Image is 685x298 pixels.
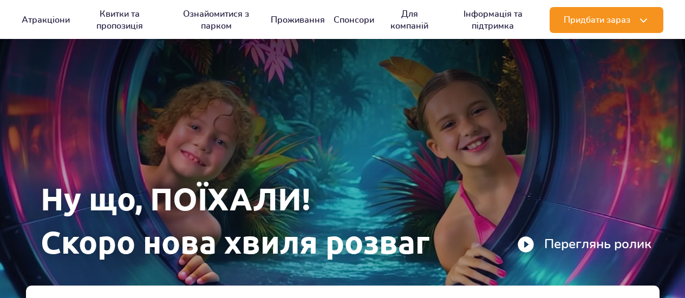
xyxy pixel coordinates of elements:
a: Ознайомитися з парком [170,7,262,33]
a: Проживання [271,7,325,33]
a: Для компаній [383,7,436,33]
a: Квитки та пропозиція [79,7,161,33]
a: Спонсори [334,7,374,33]
button: Придбати зараз [550,7,663,33]
a: Атракціони [22,7,70,33]
h1: Ну що, ПОЇХАЛИ! Скоро нова хвиля розваг [41,177,651,264]
a: Інформація та підтримка [445,7,541,33]
button: Переглянь ролик [517,236,651,253]
span: Придбати зараз [564,15,630,25]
